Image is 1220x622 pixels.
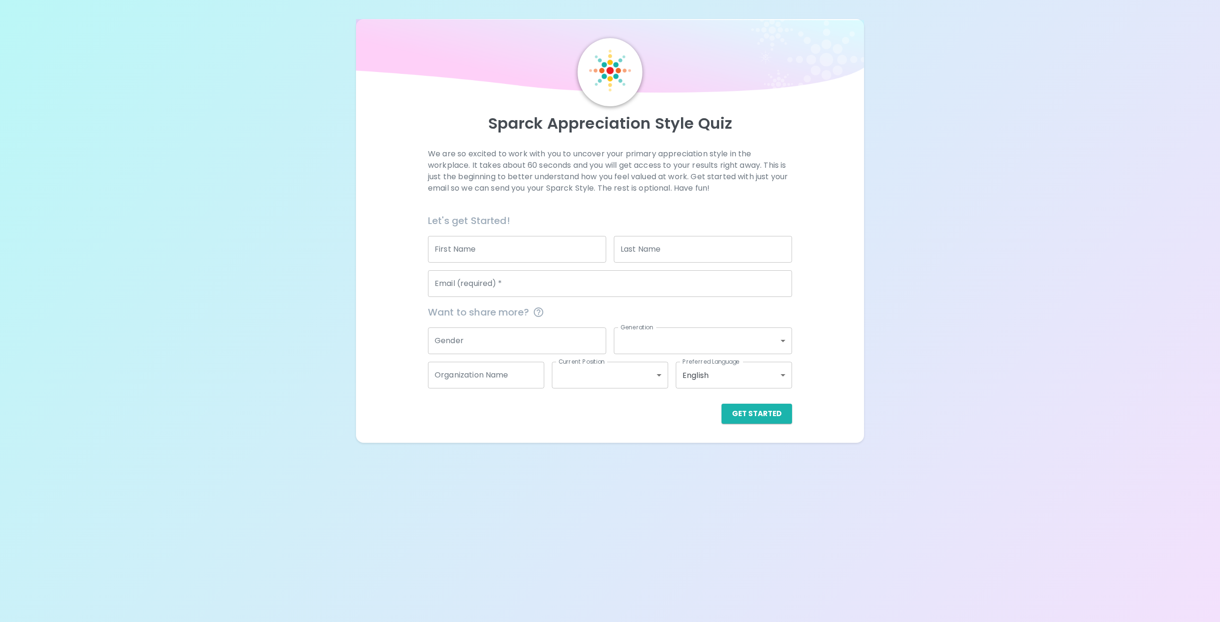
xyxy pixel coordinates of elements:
[722,404,792,424] button: Get Started
[559,357,605,366] label: Current Position
[428,213,792,228] h6: Let's get Started!
[428,148,792,194] p: We are so excited to work with you to uncover your primary appreciation style in the workplace. I...
[367,114,853,133] p: Sparck Appreciation Style Quiz
[356,19,864,99] img: wave
[682,357,740,366] label: Preferred Language
[620,323,653,331] label: Generation
[676,362,792,388] div: English
[428,305,792,320] span: Want to share more?
[533,306,544,318] svg: This information is completely confidential and only used for aggregated appreciation studies at ...
[589,50,631,92] img: Sparck Logo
